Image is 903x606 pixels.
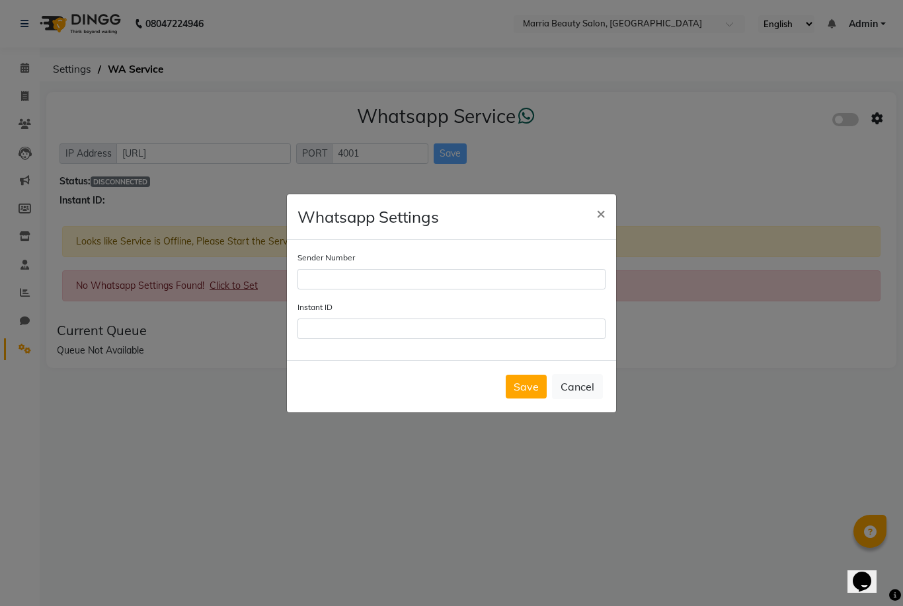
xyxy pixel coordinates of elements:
button: Close [586,194,616,231]
label: Instant ID [297,301,333,313]
iframe: chat widget [847,553,890,593]
button: Save [506,375,547,398]
label: Sender Number [297,252,355,264]
span: × [596,203,606,223]
h4: Whatsapp Settings [297,205,439,229]
button: Cancel [552,374,603,399]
